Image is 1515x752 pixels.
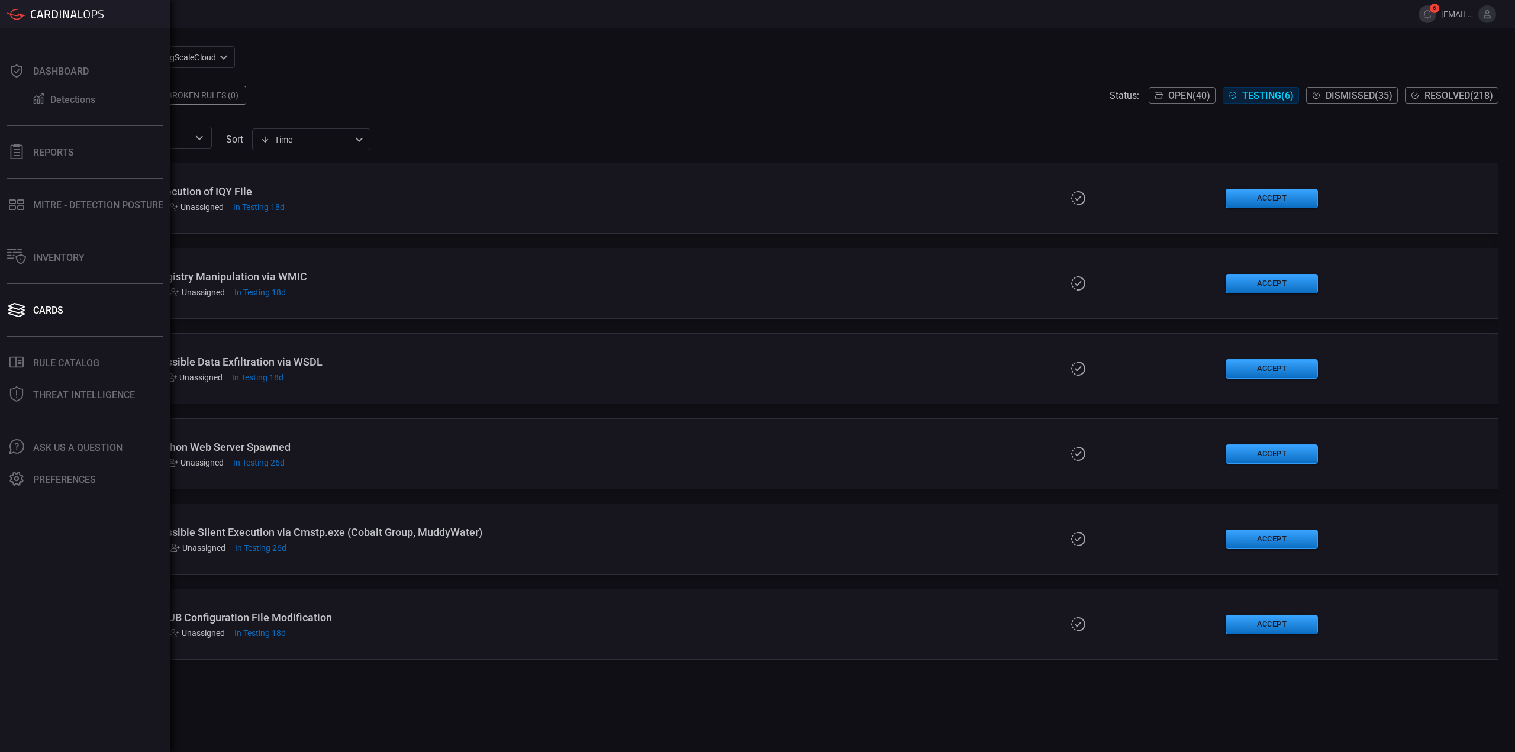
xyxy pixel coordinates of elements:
[1306,87,1398,104] button: Dismissed(35)
[170,543,225,553] div: Unassigned
[1110,90,1139,101] span: Status:
[170,288,225,297] div: Unassigned
[1326,90,1392,101] span: Dismissed ( 35 )
[260,134,352,146] div: Time
[88,526,653,538] div: CrowdStrike - Possible Silent Execution via Cmstp.exe (Cobalt Group, MuddyWater)
[232,373,283,382] span: Sep 11, 2025 11:16 AM
[160,86,246,105] div: Broken Rules (0)
[1226,189,1318,208] button: Accept
[1149,87,1216,104] button: Open(40)
[235,543,286,553] span: Sep 03, 2025 2:53 PM
[1419,5,1436,23] button: 6
[1226,530,1318,549] button: Accept
[233,458,285,467] span: Sep 03, 2025 3:10 PM
[233,202,285,212] span: Sep 11, 2025 12:23 PM
[88,356,653,368] div: CrowdStrike - Possible Data Exfiltration via WSDL
[33,389,135,401] div: Threat Intelligence
[1430,4,1439,13] span: 6
[88,270,653,283] div: CrowdStrike - Registry Manipulation via WMIC
[33,305,63,316] div: Cards
[88,441,653,453] div: CrowdStrike - Python Web Server Spawned
[88,611,653,624] div: CrowdStrike - GRUB Configuration File Modification
[33,252,85,263] div: Inventory
[167,373,223,382] div: Unassigned
[1226,615,1318,634] button: Accept
[226,134,243,145] label: sort
[234,288,286,297] span: Sep 11, 2025 11:38 AM
[169,202,224,212] div: Unassigned
[170,628,225,638] div: Unassigned
[50,94,95,105] div: Detections
[33,474,96,485] div: Preferences
[1242,90,1294,101] span: Testing ( 6 )
[1441,9,1474,19] span: [EMAIL_ADDRESS][DOMAIN_NAME]
[33,357,99,369] div: Rule Catalog
[169,458,224,467] div: Unassigned
[1226,274,1318,293] button: Accept
[1424,90,1493,101] span: Resolved ( 218 )
[33,442,123,453] div: Ask Us A Question
[1226,359,1318,379] button: Accept
[1168,90,1210,101] span: Open ( 40 )
[1226,444,1318,464] button: Accept
[33,147,74,158] div: Reports
[33,199,163,211] div: MITRE - Detection Posture
[191,130,208,146] button: Open
[1223,87,1299,104] button: Testing(6)
[1405,87,1498,104] button: Resolved(218)
[234,628,286,638] span: Sep 11, 2025 10:53 AM
[33,66,89,77] div: Dashboard
[88,185,653,198] div: CrowdStrike - Execution of IQY File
